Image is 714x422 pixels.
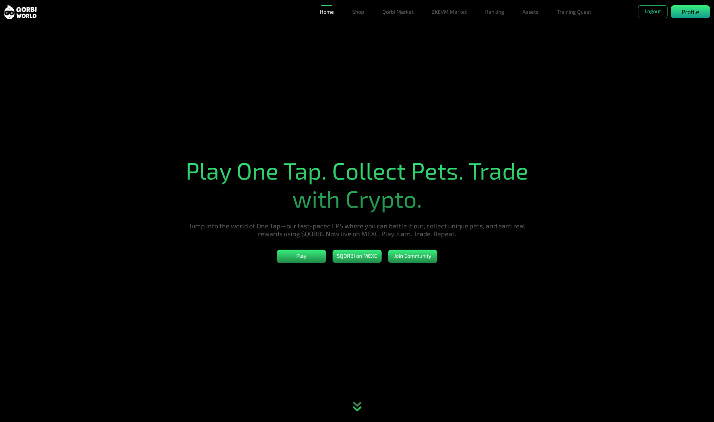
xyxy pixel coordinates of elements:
[380,5,416,18] a: Qorbi Market
[638,5,668,18] button: Logout
[317,5,337,18] a: Home
[350,5,367,18] a: Shop
[182,156,532,213] h1: Play One Tap. Collect Pets. Trade with Crypto.
[554,5,594,18] a: Training Quest
[4,4,37,20] img: sticky brand-logo
[429,5,469,18] a: ZKEVM Market
[388,250,437,263] button: Join Community
[682,8,699,16] p: Profile
[182,221,532,237] h5: Jump into the world of One Tap—our fast-paced FPS where you can battle it out, collect unique pet...
[343,393,372,422] div: animation
[483,5,507,18] a: Ranking
[277,250,326,263] button: Play
[520,5,541,18] a: Assets
[333,250,382,263] button: $QORBI on MEXC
